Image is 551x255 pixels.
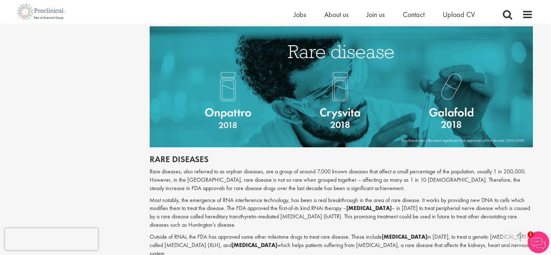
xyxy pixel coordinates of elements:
a: Upload CV [443,10,475,19]
b: [MEDICAL_DATA] [382,233,427,240]
span: 1 [527,231,534,238]
p: Rare diseases, also referred to as orphan diseases, are a group of around 7,000 known diseases th... [150,168,533,193]
h2: Rare Diseases [150,155,533,164]
a: Contact [403,10,425,19]
a: Jobs [294,10,306,19]
b: [MEDICAL_DATA] [232,241,277,249]
p: Most notably, the emergence of RNA interference technology, has been a real breakthrough in the a... [150,196,533,229]
iframe: reCAPTCHA [5,228,98,250]
a: Join us [367,10,385,19]
img: Chatbot [527,231,549,253]
a: About us [324,10,348,19]
b: [MEDICAL_DATA] [346,204,392,212]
